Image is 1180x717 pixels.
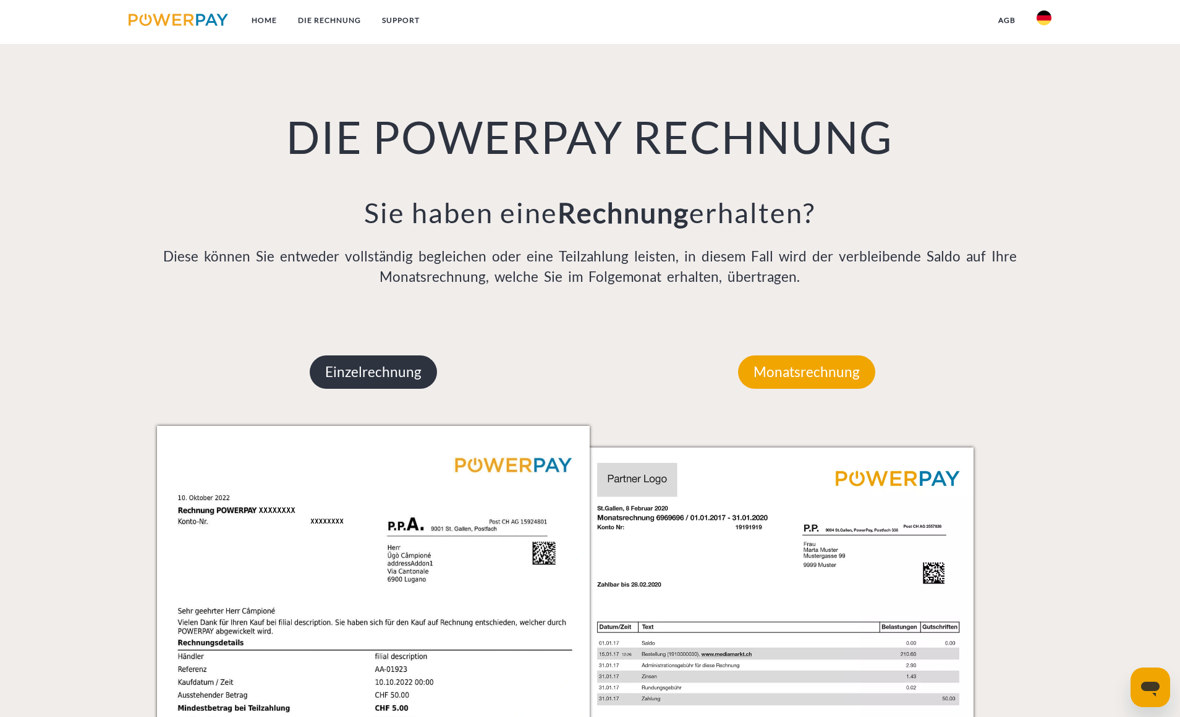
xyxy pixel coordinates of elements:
a: SUPPORT [371,9,430,32]
a: agb [988,9,1026,32]
img: de [1037,11,1051,25]
img: logo-powerpay.svg [129,14,228,26]
iframe: Schaltfläche zum Öffnen des Messaging-Fensters [1131,668,1170,707]
a: Home [241,9,287,32]
b: Rechnung [558,196,689,229]
a: DIE RECHNUNG [287,9,371,32]
p: Monatsrechnung [738,355,875,389]
h1: DIE POWERPAY RECHNUNG [157,109,1024,164]
h3: Sie haben eine erhalten? [157,195,1024,230]
p: Diese können Sie entweder vollständig begleichen oder eine Teilzahlung leisten, in diesem Fall wi... [157,246,1024,288]
p: Einzelrechnung [310,355,437,389]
